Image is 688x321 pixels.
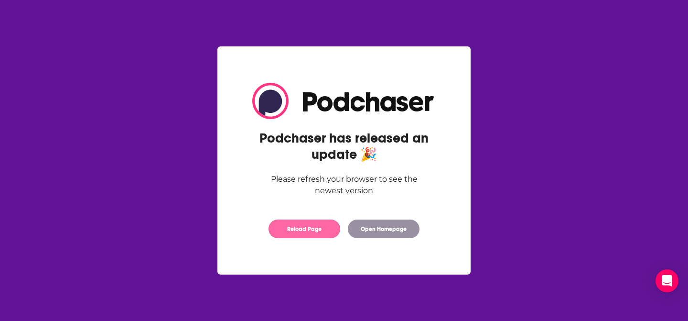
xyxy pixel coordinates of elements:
[252,174,436,197] div: Please refresh your browser to see the newest version
[252,130,436,163] h2: Podchaser has released an update 🎉
[348,220,419,238] button: Open Homepage
[656,269,678,292] div: Open Intercom Messenger
[269,220,340,238] button: Reload Page
[252,83,436,119] img: Logo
